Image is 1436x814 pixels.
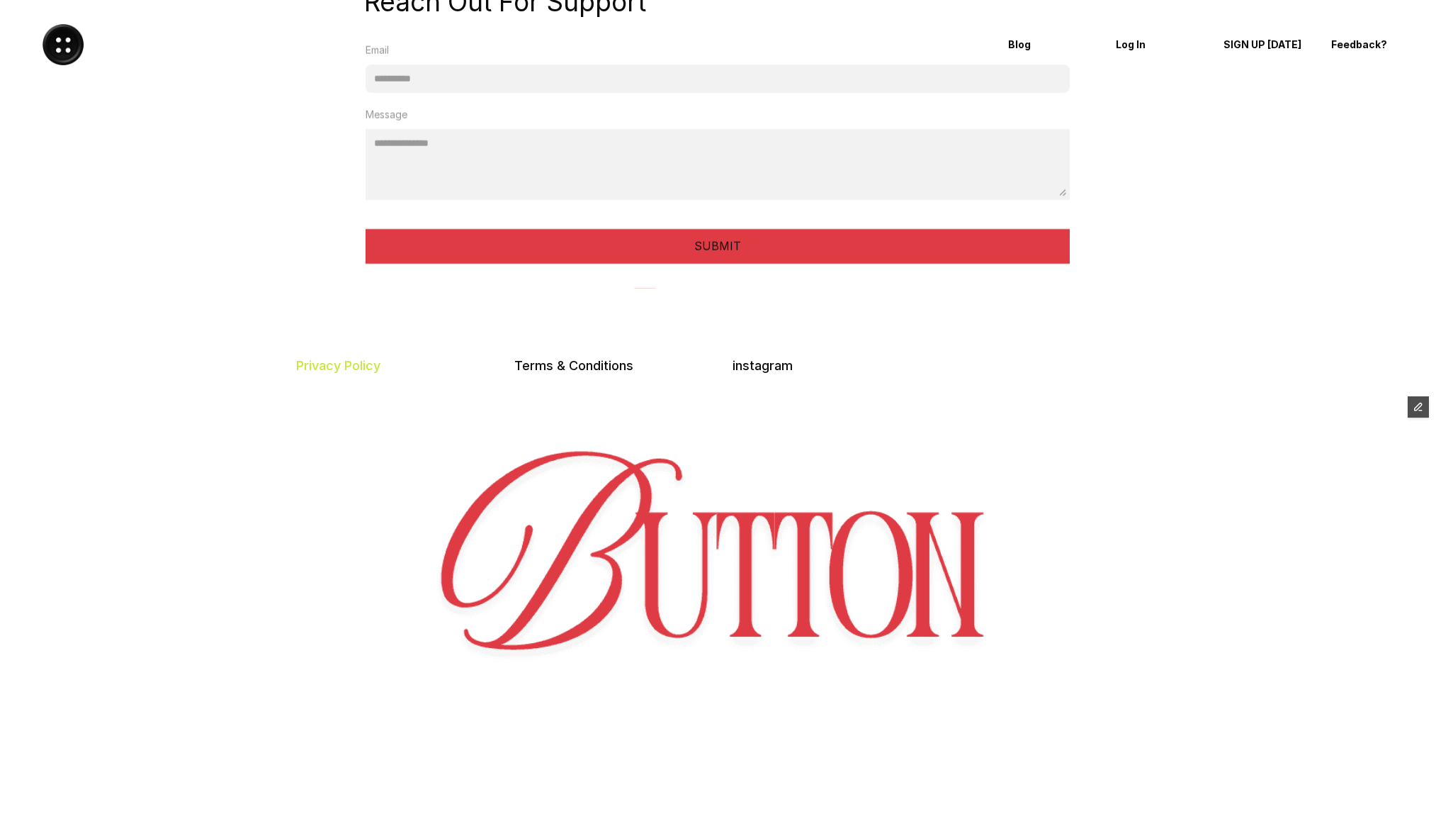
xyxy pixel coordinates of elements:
[365,107,407,122] p: Message
[1223,39,1304,51] p: SIGN UP [DATE]
[365,65,1070,93] input: Email
[296,358,380,373] a: Privacy Policy
[1331,39,1412,51] p: Feedback?
[1408,396,1429,418] button: Edit Framer Content
[694,238,740,254] p: SUBMIT
[733,358,793,373] a: instagram
[1116,39,1197,51] p: Log In
[365,129,1070,200] textarea: Message
[1106,26,1206,63] a: Log In
[514,358,633,373] a: Terms & Conditions
[998,26,1099,63] a: Blog
[1008,39,1089,51] p: Blog
[365,229,1070,264] button: SUBMIT
[1321,26,1422,63] a: Feedback?
[1214,26,1314,63] a: SIGN UP [DATE]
